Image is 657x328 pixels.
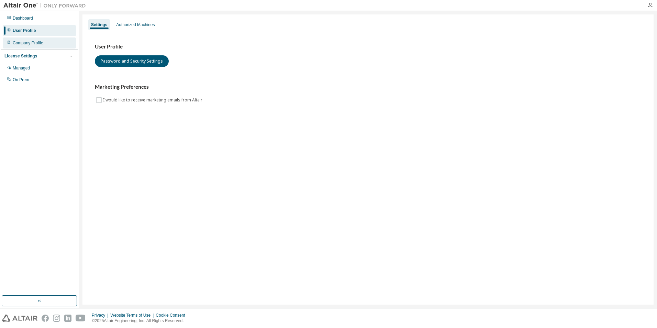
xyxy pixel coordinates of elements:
div: Settings [91,22,107,28]
div: On Prem [13,77,29,83]
div: Dashboard [13,15,33,21]
img: instagram.svg [53,315,60,322]
img: youtube.svg [76,315,86,322]
div: Authorized Machines [116,22,155,28]
div: Cookie Consent [156,313,189,318]
div: Privacy [92,313,110,318]
img: altair_logo.svg [2,315,37,322]
h3: Marketing Preferences [95,84,641,90]
div: User Profile [13,28,36,33]
div: Managed [13,65,30,71]
div: License Settings [4,53,37,59]
p: © 2025 Altair Engineering, Inc. All Rights Reserved. [92,318,189,324]
img: facebook.svg [42,315,49,322]
div: Website Terms of Use [110,313,156,318]
img: linkedin.svg [64,315,71,322]
div: Company Profile [13,40,43,46]
label: I would like to receive marketing emails from Altair [103,96,204,104]
button: Password and Security Settings [95,55,169,67]
img: Altair One [3,2,89,9]
h3: User Profile [95,43,641,50]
